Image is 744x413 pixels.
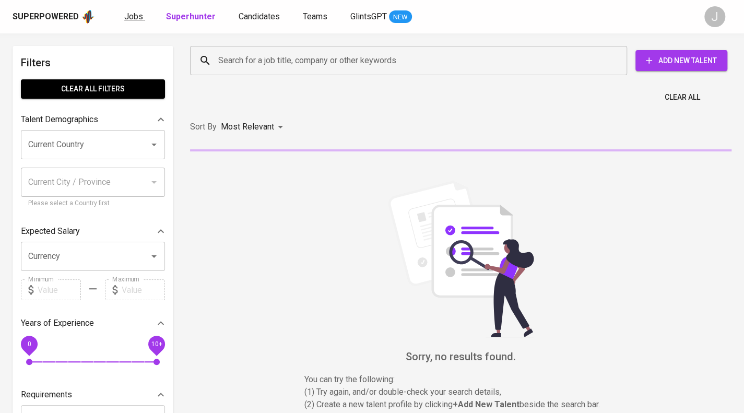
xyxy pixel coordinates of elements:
span: 10+ [151,340,162,348]
span: Clear All filters [29,82,157,96]
p: Expected Salary [21,225,80,238]
button: Add New Talent [635,50,727,71]
div: Expected Salary [21,221,165,242]
p: You can try the following : [304,373,618,386]
span: Add New Talent [644,54,719,67]
p: Talent Demographics [21,113,98,126]
h6: Sorry, no results found. [190,348,731,365]
div: Superpowered [13,11,79,23]
a: GlintsGPT NEW [350,10,412,23]
h6: Filters [21,54,165,71]
button: Clear All [660,88,704,107]
button: Open [147,249,161,264]
div: Talent Demographics [21,109,165,130]
b: + Add New Talent [453,399,519,409]
p: (2) Create a new talent profile by clicking beside the search bar. [304,398,618,411]
a: Superhunter [166,10,218,23]
a: Teams [303,10,329,23]
div: Requirements [21,384,165,405]
button: Clear All filters [21,79,165,99]
span: Clear All [665,91,700,104]
p: Requirements [21,388,72,401]
input: Value [122,279,165,300]
span: 0 [27,340,31,348]
div: Most Relevant [221,117,287,137]
b: Superhunter [166,11,216,21]
span: Jobs [124,11,143,21]
a: Superpoweredapp logo [13,9,95,25]
span: NEW [389,12,412,22]
span: GlintsGPT [350,11,387,21]
span: Teams [303,11,327,21]
a: Jobs [124,10,145,23]
p: Sort By [190,121,217,133]
div: Years of Experience [21,313,165,334]
button: Open [147,137,161,152]
p: Please select a Country first [28,198,158,209]
div: J [704,6,725,27]
input: Value [38,279,81,300]
img: app logo [81,9,95,25]
p: Years of Experience [21,317,94,329]
span: Candidates [239,11,280,21]
p: (1) Try again, and/or double-check your search details, [304,386,618,398]
p: Most Relevant [221,121,274,133]
img: file_searching.svg [383,181,539,337]
a: Candidates [239,10,282,23]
